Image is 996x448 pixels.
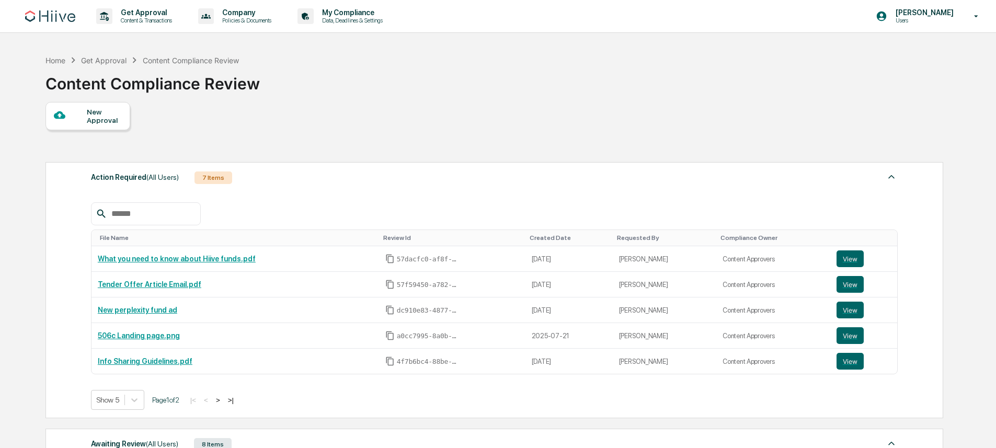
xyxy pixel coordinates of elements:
[397,332,460,340] span: a0cc7995-8a0b-4b72-ac1a-878fd3692143
[837,302,864,318] button: View
[837,353,891,370] a: View
[45,66,260,93] div: Content Compliance Review
[98,357,192,365] a: Info Sharing Guidelines.pdf
[716,246,830,272] td: Content Approvers
[87,108,122,124] div: New Approval
[525,297,613,323] td: [DATE]
[716,323,830,349] td: Content Approvers
[839,234,893,242] div: Toggle SortBy
[887,17,959,24] p: Users
[201,396,211,405] button: <
[887,8,959,17] p: [PERSON_NAME]
[397,306,460,315] span: dc910e83-4877-4103-b15e-bf87db00f614
[100,234,375,242] div: Toggle SortBy
[112,17,177,24] p: Content & Transactions
[112,8,177,17] p: Get Approval
[385,305,395,315] span: Copy Id
[525,349,613,374] td: [DATE]
[91,170,179,184] div: Action Required
[613,323,716,349] td: [PERSON_NAME]
[837,276,864,293] button: View
[146,173,179,181] span: (All Users)
[385,254,395,263] span: Copy Id
[45,56,65,65] div: Home
[143,56,239,65] div: Content Compliance Review
[613,272,716,297] td: [PERSON_NAME]
[530,234,609,242] div: Toggle SortBy
[314,17,388,24] p: Data, Deadlines & Settings
[213,396,223,405] button: >
[837,327,864,344] button: View
[837,250,891,267] a: View
[98,280,201,289] a: Tender Offer Article Email.pdf
[716,297,830,323] td: Content Approvers
[383,234,521,242] div: Toggle SortBy
[525,323,613,349] td: 2025-07-21
[385,331,395,340] span: Copy Id
[837,302,891,318] a: View
[98,331,180,340] a: 506c Landing page.png
[720,234,826,242] div: Toggle SortBy
[613,297,716,323] td: [PERSON_NAME]
[214,17,277,24] p: Policies & Documents
[525,272,613,297] td: [DATE]
[397,255,460,263] span: 57dacfc0-af8f-40ac-b1d4-848c6e3b2a1b
[525,246,613,272] td: [DATE]
[98,306,177,314] a: New perplexity fund ad
[81,56,127,65] div: Get Approval
[385,280,395,289] span: Copy Id
[98,255,256,263] a: What you need to know about Hiive funds.pdf
[194,171,232,184] div: 7 Items
[716,272,830,297] td: Content Approvers
[397,358,460,366] span: 4f7b6bc4-88be-4ca2-a522-de18f03e4b40
[385,357,395,366] span: Copy Id
[225,396,237,405] button: >|
[885,170,898,183] img: caret
[146,440,178,448] span: (All Users)
[837,327,891,344] a: View
[613,349,716,374] td: [PERSON_NAME]
[397,281,460,289] span: 57f59450-a782-4865-ac16-a45fae92c464
[25,10,75,22] img: logo
[716,349,830,374] td: Content Approvers
[314,8,388,17] p: My Compliance
[837,276,891,293] a: View
[187,396,199,405] button: |<
[837,353,864,370] button: View
[617,234,712,242] div: Toggle SortBy
[152,396,179,404] span: Page 1 of 2
[963,413,991,442] iframe: Open customer support
[613,246,716,272] td: [PERSON_NAME]
[214,8,277,17] p: Company
[837,250,864,267] button: View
